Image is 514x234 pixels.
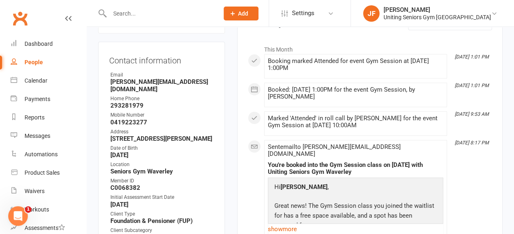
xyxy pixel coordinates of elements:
[455,83,489,88] i: [DATE] 1:01 PM
[8,206,28,226] iframe: Intercom live chat
[224,7,258,20] button: Add
[109,53,214,65] h3: Contact information
[455,111,489,117] i: [DATE] 9:53 AM
[110,78,214,93] strong: [PERSON_NAME][EMAIL_ADDRESS][DOMAIN_NAME]
[110,71,214,79] div: Email
[268,58,443,72] div: Booking marked Attended for event Gym Session at [DATE] 1:00PM
[110,201,214,208] strong: [DATE]
[25,133,50,139] div: Messages
[110,184,214,191] strong: C0068382
[110,95,214,103] div: Home Phone
[268,115,443,129] div: Marked 'Attended' in roll call by [PERSON_NAME] for the event Gym Session at [DATE] 10:00AM
[268,143,401,157] span: Sent email to [PERSON_NAME][EMAIL_ADDRESS][DOMAIN_NAME]
[110,151,214,159] strong: [DATE]
[238,10,248,17] span: Add
[11,53,86,72] a: People
[11,127,86,145] a: Messages
[110,161,214,169] div: Location
[25,96,50,102] div: Payments
[272,182,439,194] p: Hi ,
[110,217,214,225] strong: Foundation & Pensioner (FUP)
[110,177,214,185] div: Member ID
[455,54,489,60] i: [DATE] 1:01 PM
[110,135,214,142] strong: [STREET_ADDRESS][PERSON_NAME]
[110,102,214,109] strong: 293281979
[11,145,86,164] a: Automations
[384,13,491,21] div: Uniting Seniors Gym [GEOGRAPHIC_DATA]
[248,16,492,28] h3: Activity
[10,8,30,29] a: Clubworx
[25,151,58,157] div: Automations
[107,8,213,19] input: Search...
[25,59,43,65] div: People
[25,188,45,194] div: Waivers
[25,206,31,213] span: 1
[25,169,60,176] div: Product Sales
[455,140,489,146] i: [DATE] 8:17 PM
[281,183,328,191] strong: [PERSON_NAME]
[110,168,214,175] strong: Seniors Gym Waverley
[25,206,49,213] div: Workouts
[110,193,214,201] div: Initial Assessment Start Date
[292,4,314,22] span: Settings
[268,162,443,175] div: You're booked into the Gym Session class on [DATE] with Uniting Seniors Gym Waverley
[110,144,214,152] div: Date of Birth
[272,201,439,232] p: Great news! The Gym Session class you joined the waitlist for has a free space available, and a s...
[25,114,45,121] div: Reports
[11,164,86,182] a: Product Sales
[384,6,491,13] div: [PERSON_NAME]
[11,90,86,108] a: Payments
[110,210,214,218] div: Client Type
[11,72,86,90] a: Calendar
[110,128,214,136] div: Address
[25,225,65,231] div: Assessments
[110,111,214,119] div: Mobile Number
[25,77,47,84] div: Calendar
[25,40,53,47] div: Dashboard
[11,35,86,53] a: Dashboard
[268,86,443,100] div: Booked: [DATE] 1:00PM for the event Gym Session, by [PERSON_NAME]
[248,41,492,54] li: This Month
[11,182,86,200] a: Waivers
[110,119,214,126] strong: 0419223277
[363,5,379,22] div: JF
[11,108,86,127] a: Reports
[11,200,86,219] a: Workouts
